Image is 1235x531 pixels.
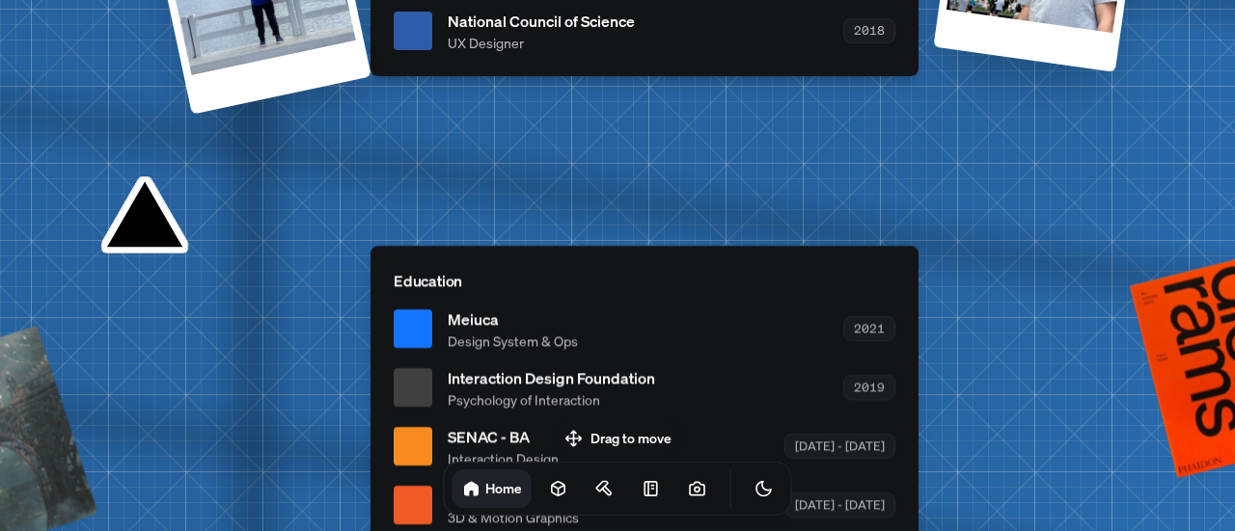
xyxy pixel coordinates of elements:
div: [DATE] - [DATE] [784,492,895,517]
div: 2019 [843,375,895,399]
div: [DATE] - [DATE] [784,434,895,458]
a: Home [453,469,532,508]
div: 2018 [843,18,895,42]
p: Education [394,269,895,292]
span: Interaction Design Foundation [448,366,655,389]
span: Design System & Ops [448,331,578,351]
span: National Council of Science [448,10,635,33]
button: Toggle Theme [745,469,783,508]
span: 3D & Motion Graphics [448,507,592,527]
h1: Home [485,479,522,497]
span: UX Designer [448,33,635,53]
span: Psychology of Interaction [448,389,655,410]
span: Meiuca [448,307,578,331]
div: 2021 [843,316,895,340]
